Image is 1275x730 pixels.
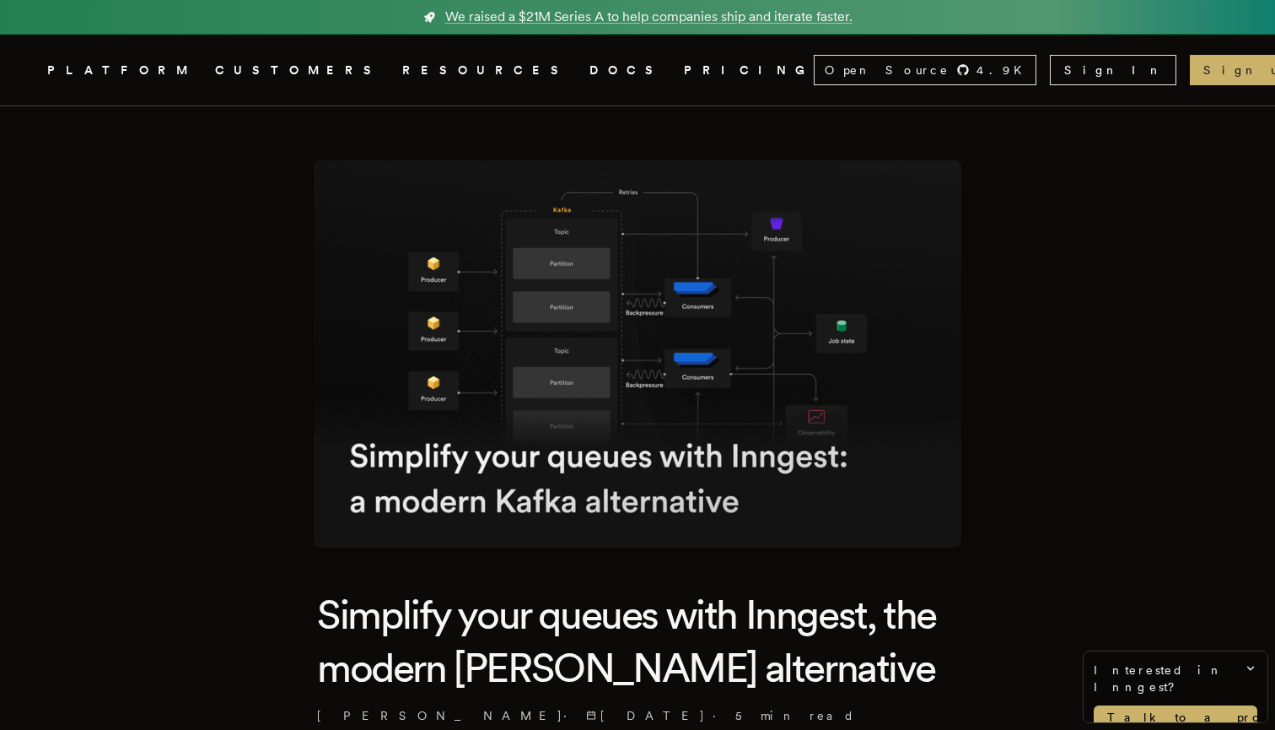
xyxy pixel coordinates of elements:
[586,707,706,724] span: [DATE]
[317,707,958,724] p: [PERSON_NAME] · ·
[47,60,195,81] button: PLATFORM
[825,62,950,78] span: Open Source
[1050,55,1176,85] a: Sign In
[589,60,664,81] a: DOCS
[976,62,1032,78] span: 4.9 K
[684,60,814,81] a: PRICING
[1094,706,1257,729] a: Talk to a product expert
[1094,662,1257,695] span: Interested in Inngest?
[402,60,569,81] button: RESOURCES
[314,160,961,548] img: Featured image for Simplify your queues with Inngest, the modern Kafka alternative blog post
[735,707,855,724] span: 5 min read
[317,588,958,694] h1: Simplify your queues with Inngest, the modern [PERSON_NAME] alternative
[445,7,853,27] span: We raised a $21M Series A to help companies ship and iterate faster.
[215,60,382,81] a: CUSTOMERS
